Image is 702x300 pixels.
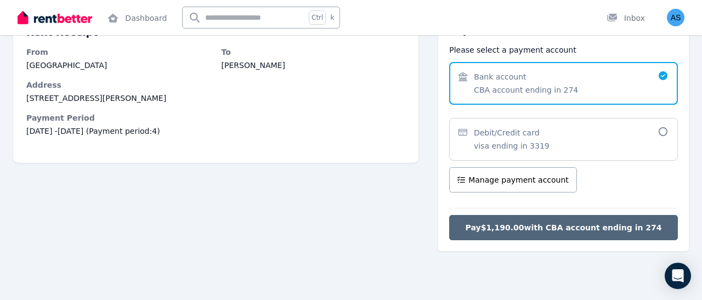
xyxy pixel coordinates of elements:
span: Manage payment account [468,174,569,185]
dt: Address [26,80,405,90]
p: Please select a payment account [449,44,678,55]
dt: To [222,47,406,58]
span: k [330,13,334,22]
dd: [GEOGRAPHIC_DATA] [26,60,211,71]
dd: [PERSON_NAME] [222,60,406,71]
div: Inbox [607,13,645,24]
span: CBA account ending in 274 [474,84,578,95]
dt: From [26,47,211,58]
img: Ankit Sharma [667,9,684,26]
button: Pay$1,190.00with CBA account ending in 274 [449,215,678,240]
span: [DATE] - [DATE] (Payment period: 4 ) [26,126,405,137]
span: Ctrl [309,10,326,25]
span: Bank account [474,71,526,82]
span: visa ending in 3319 [474,140,550,151]
img: RentBetter [18,9,92,26]
dt: Payment Period [26,112,405,123]
button: Manage payment account [449,167,577,193]
div: Open Intercom Messenger [665,263,691,289]
dd: [STREET_ADDRESS][PERSON_NAME] [26,93,405,104]
span: Debit/Credit card [474,127,540,138]
span: Pay $1,190.00 with CBA account ending in 274 [466,222,662,233]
